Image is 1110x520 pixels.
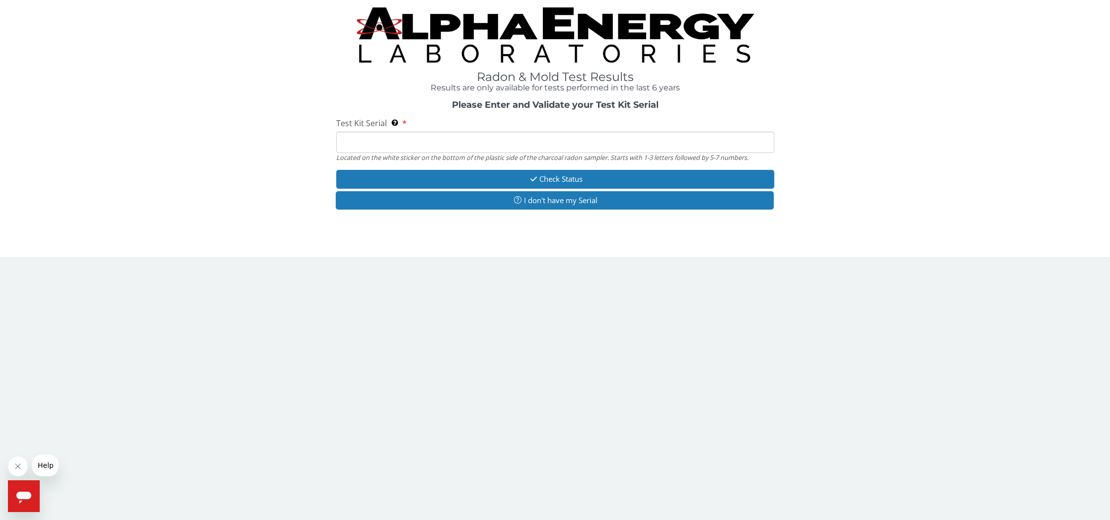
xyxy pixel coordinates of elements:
[336,71,774,83] h1: Radon & Mold Test Results
[336,118,387,129] span: Test Kit Serial
[336,191,774,210] button: I don't have my Serial
[336,83,774,92] h4: Results are only available for tests performed in the last 6 years
[8,480,40,512] iframe: Button to launch messaging window
[452,99,659,110] strong: Please Enter and Validate your Test Kit Serial
[336,153,774,162] div: Located on the white sticker on the bottom of the plastic side of the charcoal radon sampler. Sta...
[357,7,754,63] img: TightCrop.jpg
[32,454,59,476] iframe: Message from company
[336,170,774,188] button: Check Status
[8,456,28,476] iframe: Close message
